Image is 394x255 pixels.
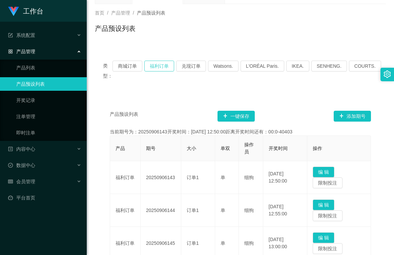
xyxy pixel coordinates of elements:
button: 限制投注 [313,210,343,221]
span: 订单1 [187,175,199,180]
a: 工作台 [8,8,43,14]
i: 图标: profile [8,147,13,151]
button: 图标: plus一键保存 [217,111,255,122]
button: 兑现订单 [176,61,206,71]
button: COURTS. [349,61,381,71]
button: 编 辑 [313,199,334,210]
span: 产品管理 [111,10,130,16]
td: [DATE] 12:55:00 [263,194,307,227]
span: 开奖时间 [269,146,288,151]
span: 产品管理 [8,49,35,54]
button: 商城订单 [112,61,142,71]
i: 图标: form [8,33,13,38]
span: 类型： [103,61,112,81]
td: 20250906143 [141,161,181,194]
td: 20250906144 [141,194,181,227]
h1: 产品预设列表 [95,23,136,34]
span: 操作员 [244,142,254,154]
button: SENHENG. [311,61,347,71]
button: 编 辑 [313,167,334,177]
span: / [133,10,134,16]
button: 图标: plus添加期号 [334,111,371,122]
span: 单双 [221,146,230,151]
button: Watsons. [208,61,239,71]
a: 开奖记录 [16,93,81,107]
td: 福利订单 [110,161,141,194]
a: 产品预设列表 [16,77,81,91]
img: logo.9652507e.png [8,7,19,16]
span: 数据中心 [8,163,35,168]
button: 限制投注 [313,243,343,254]
td: [DATE] 12:50:00 [263,161,307,194]
td: 福利订单 [110,194,141,227]
span: 产品预设列表 [110,111,138,122]
span: 会员管理 [8,179,35,184]
button: IKEA. [286,61,309,71]
button: L'ORÉAL Paris. [241,61,284,71]
span: 首页 [95,10,104,16]
button: 限制投注 [313,177,343,188]
a: 图标: dashboard平台首页 [8,191,81,205]
a: 产品列表 [16,61,81,75]
i: 图标: check-circle-o [8,163,13,168]
i: 图标: appstore-o [8,49,13,54]
span: 操作 [313,146,322,151]
span: 内容中心 [8,146,35,152]
span: 订单1 [187,208,199,213]
span: 产品预设列表 [137,10,165,16]
span: 单 [221,240,225,246]
a: 注单管理 [16,110,81,123]
span: / [107,10,108,16]
button: 福利订单 [144,61,174,71]
button: 编 辑 [313,232,334,243]
h1: 工作台 [23,0,43,22]
td: 细狗 [239,194,263,227]
i: 图标: table [8,179,13,184]
span: 大小 [187,146,196,151]
i: 图标: setting [383,70,391,78]
td: 细狗 [239,161,263,194]
span: 单 [221,208,225,213]
span: 单 [221,175,225,180]
span: 系统配置 [8,33,35,38]
a: 即时注单 [16,126,81,140]
div: 当前期号为：20250906143开奖时间：[DATE] 12:50:00距离开奖时间还有：00:0-40403 [110,128,371,135]
span: 订单1 [187,240,199,246]
span: 期号 [146,146,155,151]
span: 产品 [116,146,125,151]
